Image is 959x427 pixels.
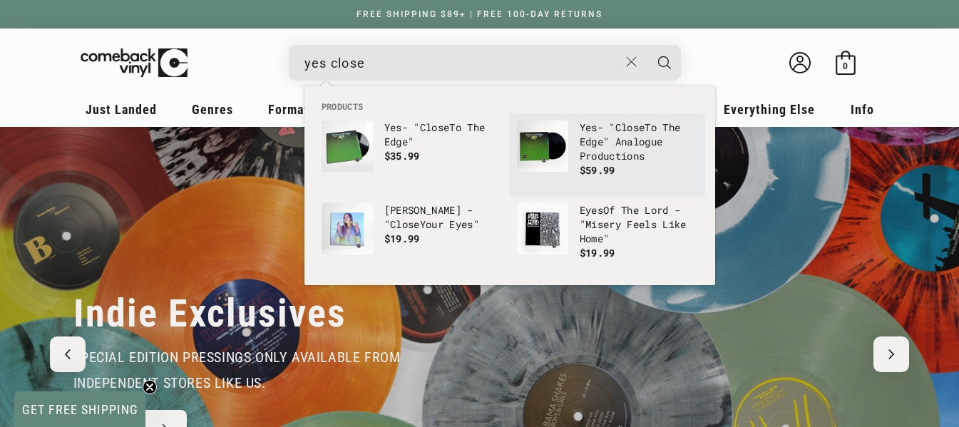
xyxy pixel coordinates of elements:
button: Search [647,45,682,81]
b: yes [585,203,603,217]
li: products: Kirsten Knick - "Close Your Eyes" [314,196,510,279]
a: Kirsten Knick - "Close Your Eyes" [PERSON_NAME] - "CloseYour Eyes" $19.99 [322,203,503,272]
span: Formats [268,102,315,117]
span: Info [851,102,874,117]
b: yes [456,217,473,231]
p: - " To The Edge" Analogue Productions [580,120,698,163]
span: Just Landed [86,102,157,117]
input: When autocomplete results are available use up and down arrows to review and enter to select [304,48,619,78]
img: Eyes Of The Lord - "Misery Feels Like Home" [517,203,568,254]
span: $19.99 [580,246,615,259]
span: Everything Else [724,102,815,117]
a: Yes - "Close To The Edge" Yes- "CloseTo The Edge" $35.99 [322,120,503,189]
b: Yes [580,120,598,134]
button: Close [618,46,645,78]
div: Search [289,45,681,81]
div: Products [304,86,715,285]
button: Close teaser [143,380,157,394]
img: Kirsten Knick - "Close Your Eyes" [322,203,373,254]
span: $59.99 [580,163,615,177]
b: Yes [384,120,402,134]
b: Close [420,120,450,134]
span: special edition pressings only available from independent stores like us. [73,349,401,391]
span: GET FREE SHIPPING [22,402,138,417]
span: $35.99 [384,149,420,163]
span: Genres [192,102,233,117]
p: - " To The Edge" [384,120,503,149]
span: $19.99 [384,232,420,245]
span: 0 [843,61,848,71]
p: E Of The Lord - "Misery Feels Like Home" [580,203,698,246]
a: Eyes Of The Lord - "Misery Feels Like Home" EyesOf The Lord - "Misery Feels Like Home" $19.99 [517,203,698,272]
b: Close [390,217,420,231]
b: Close [615,120,645,134]
li: products: Yes - "Close To The Edge" Analogue Productions [510,113,705,196]
a: Yes - "Close To The Edge" Analogue Productions Yes- "CloseTo The Edge" Analogue Productions $59.99 [517,120,698,189]
li: products: Yes - "Close To The Edge" [314,113,510,196]
div: GET FREE SHIPPINGClose teaser [14,391,145,427]
img: Yes - "Close To The Edge" Analogue Productions [517,120,568,172]
p: [PERSON_NAME] - " Your E " [384,203,503,232]
li: products: Eyes Of The Lord - "Misery Feels Like Home" [510,196,705,279]
a: FREE SHIPPING $89+ | FREE 100-DAY RETURNS [342,9,617,19]
h2: Indie Exclusives [73,290,347,337]
li: Products [314,101,705,113]
img: Yes - "Close To The Edge" [322,120,373,172]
